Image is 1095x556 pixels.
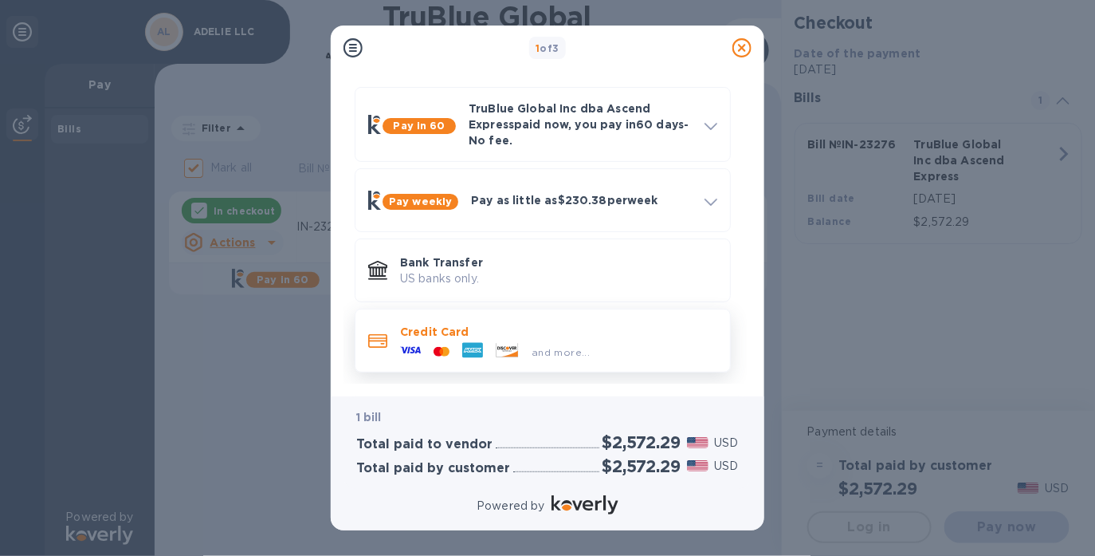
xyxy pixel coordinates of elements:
h3: Total paid by customer [356,461,510,476]
img: USD [687,460,708,471]
b: Pay weekly [389,195,452,207]
p: US banks only. [400,270,717,287]
img: USD [687,437,708,448]
span: and more... [532,346,590,358]
b: Pay in 60 [393,120,445,132]
p: USD [715,458,739,475]
p: Powered by [477,498,544,515]
span: 1 [536,42,540,54]
b: of 3 [536,42,559,54]
img: Logo [551,495,618,515]
h2: $2,572.29 [602,456,681,476]
p: Pay as little as $230.38 per week [471,192,692,208]
p: Bank Transfer [400,254,717,270]
b: 1 bill [356,411,382,424]
h2: $2,572.29 [602,432,681,452]
p: Credit Card [400,324,717,340]
h3: Total paid to vendor [356,437,493,452]
p: TruBlue Global Inc dba Ascend Express paid now, you pay in 60 days - No fee. [469,101,692,148]
p: USD [715,435,739,452]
